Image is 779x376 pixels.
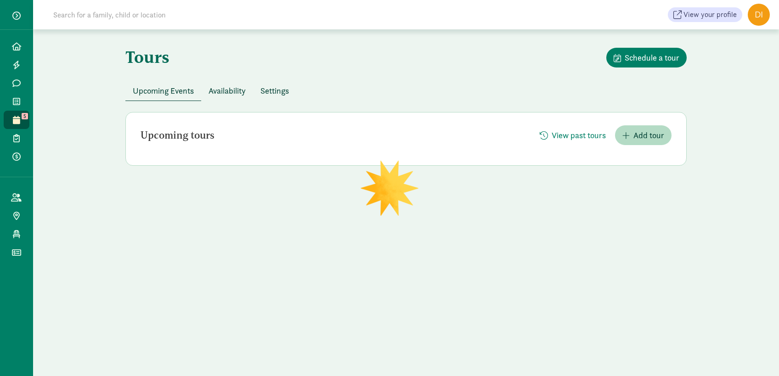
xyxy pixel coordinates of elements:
[125,48,169,66] h1: Tours
[125,81,201,101] button: Upcoming Events
[253,81,296,101] button: Settings
[683,9,737,20] span: View your profile
[4,111,29,129] a: 5
[260,84,289,97] span: Settings
[209,84,246,97] span: Availability
[48,6,305,24] input: Search for a family, child or location
[668,7,742,22] a: View your profile
[532,130,613,141] a: View past tours
[606,48,687,67] button: Schedule a tour
[22,113,28,119] span: 5
[625,51,679,64] span: Schedule a tour
[615,125,672,145] button: Add tour
[532,125,613,145] button: View past tours
[133,84,194,97] span: Upcoming Events
[552,129,606,141] span: View past tours
[141,130,215,141] h2: Upcoming tours
[201,81,253,101] button: Availability
[633,129,664,141] span: Add tour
